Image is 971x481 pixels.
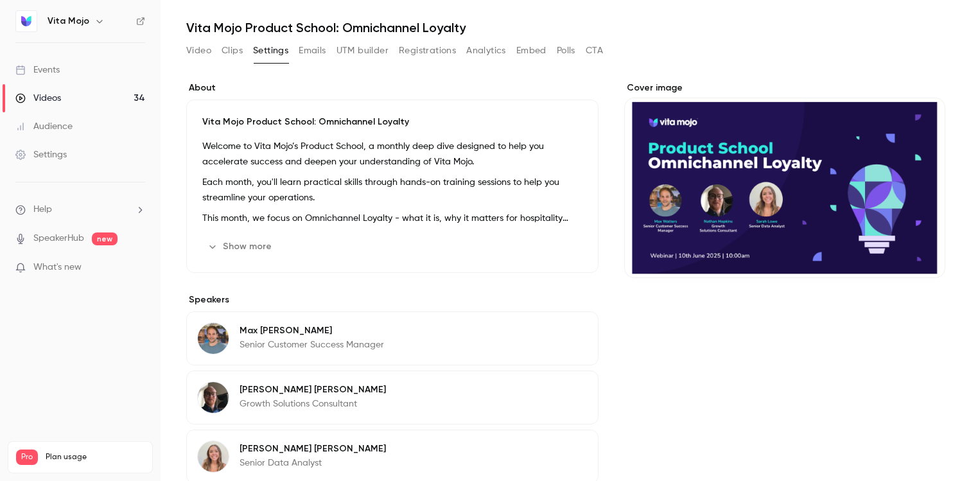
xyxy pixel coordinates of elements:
[186,20,945,35] h1: Vita Mojo Product School: Omnichannel Loyalty
[586,40,603,61] button: CTA
[186,371,599,424] div: Nathan Hopkins[PERSON_NAME] [PERSON_NAME]Growth Solutions Consultant
[16,11,37,31] img: Vita Mojo
[624,82,945,94] label: Cover image
[202,211,582,226] p: This month, we focus on Omnichannel Loyalty - what it is, why it matters for hospitality operator...
[15,92,61,105] div: Videos
[253,40,288,61] button: Settings
[33,261,82,274] span: What's new
[240,398,386,410] p: Growth Solutions Consultant
[46,452,144,462] span: Plan usage
[202,139,582,170] p: Welcome to Vita Mojo’s Product School, a monthly deep dive designed to help you accelerate succes...
[202,116,582,128] p: Vita Mojo Product School: Omnichannel Loyalty
[186,293,599,306] label: Speakers
[557,40,575,61] button: Polls
[15,203,145,216] li: help-dropdown-opener
[15,64,60,76] div: Events
[186,82,599,94] label: About
[624,82,945,278] section: Cover image
[186,40,211,61] button: Video
[202,175,582,206] p: Each month, you'll learn practical skills through hands-on training sessions to help you streamli...
[240,324,384,337] p: Max [PERSON_NAME]
[198,441,229,472] img: Sarah Lowe
[33,203,52,216] span: Help
[48,15,89,28] h6: Vita Mojo
[240,442,386,455] p: [PERSON_NAME] [PERSON_NAME]
[15,148,67,161] div: Settings
[240,338,384,351] p: Senior Customer Success Manager
[516,40,547,61] button: Embed
[92,232,118,245] span: new
[240,383,386,396] p: [PERSON_NAME] [PERSON_NAME]
[466,40,506,61] button: Analytics
[222,40,243,61] button: Clips
[130,262,145,274] iframe: Noticeable Trigger
[15,120,73,133] div: Audience
[16,450,38,465] span: Pro
[202,236,279,257] button: Show more
[198,323,229,354] img: Max Walters
[337,40,389,61] button: UTM builder
[240,457,386,469] p: Senior Data Analyst
[186,311,599,365] div: Max WaltersMax [PERSON_NAME]Senior Customer Success Manager
[299,40,326,61] button: Emails
[198,382,229,413] img: Nathan Hopkins
[399,40,456,61] button: Registrations
[33,232,84,245] a: SpeakerHub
